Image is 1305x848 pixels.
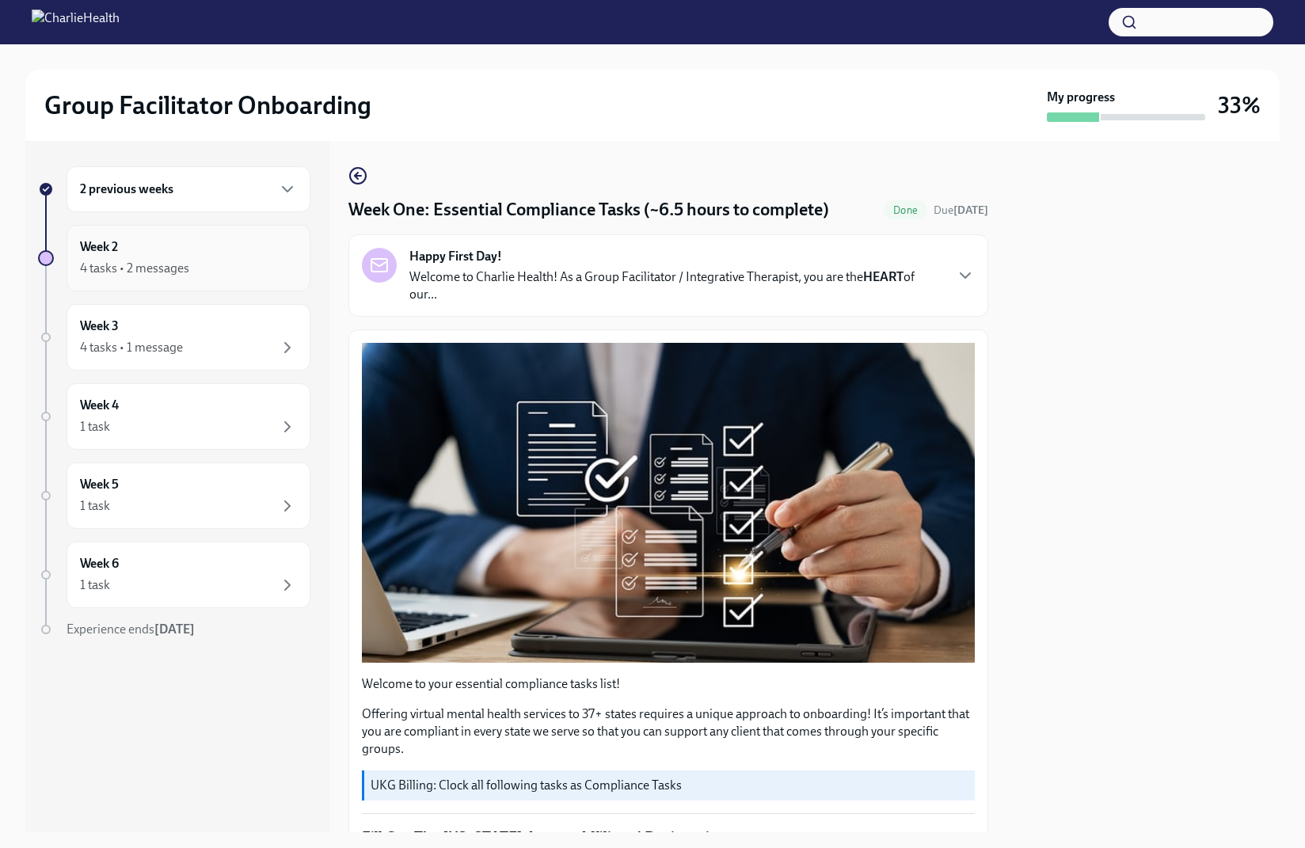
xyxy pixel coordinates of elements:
[38,542,310,608] a: Week 61 task
[80,497,110,515] div: 1 task
[80,476,119,493] h6: Week 5
[80,260,189,277] div: 4 tasks • 2 messages
[953,203,988,217] strong: [DATE]
[80,397,119,414] h6: Week 4
[80,576,110,594] div: 1 task
[934,203,988,217] span: Due
[409,248,502,265] strong: Happy First Day!
[371,777,968,794] p: UKG Billing: Clock all following tasks as Compliance Tasks
[1218,91,1261,120] h3: 33%
[154,622,195,637] strong: [DATE]
[44,89,371,121] h2: Group Facilitator Onboarding
[863,269,904,284] strong: HEART
[80,181,173,198] h6: 2 previous weeks
[38,383,310,450] a: Week 41 task
[38,304,310,371] a: Week 34 tasks • 1 message
[80,318,119,335] h6: Week 3
[362,675,975,693] p: Welcome to your essential compliance tasks list!
[32,10,120,35] img: CharlieHealth
[362,827,975,847] p: Fill Out The [US_STATE] Agency Affiliated Registration
[348,198,829,222] h4: Week One: Essential Compliance Tasks (~6.5 hours to complete)
[362,343,975,663] button: Zoom image
[67,622,195,637] span: Experience ends
[409,268,943,303] p: Welcome to Charlie Health! As a Group Facilitator / Integrative Therapist, you are the of our...
[362,705,975,758] p: Offering virtual mental health services to 37+ states requires a unique approach to onboarding! I...
[67,166,310,212] div: 2 previous weeks
[38,462,310,529] a: Week 51 task
[80,238,118,256] h6: Week 2
[80,339,183,356] div: 4 tasks • 1 message
[884,204,927,216] span: Done
[1047,89,1115,106] strong: My progress
[934,203,988,218] span: September 9th, 2025 10:00
[80,418,110,435] div: 1 task
[80,555,119,572] h6: Week 6
[38,225,310,291] a: Week 24 tasks • 2 messages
